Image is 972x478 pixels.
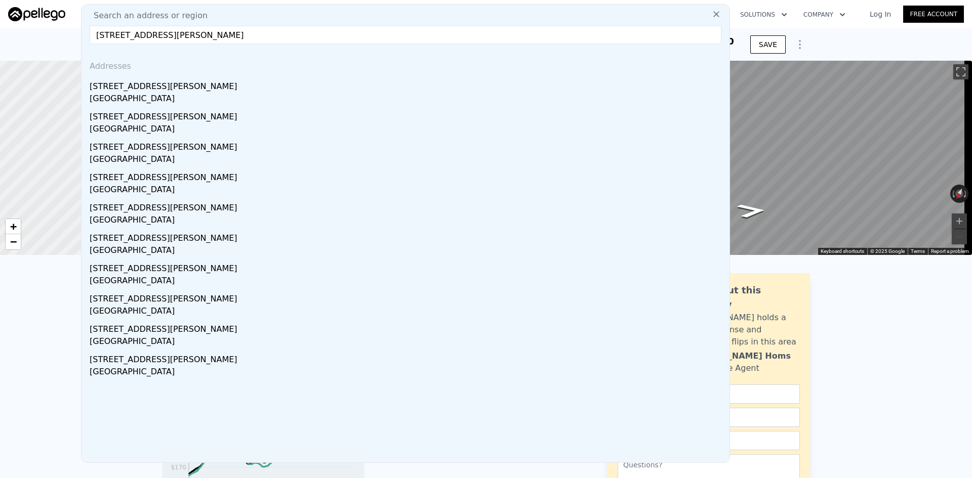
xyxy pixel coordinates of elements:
div: [GEOGRAPHIC_DATA] [90,335,725,350]
button: Zoom in [952,213,967,229]
div: [STREET_ADDRESS][PERSON_NAME] [90,198,725,214]
div: [GEOGRAPHIC_DATA] [90,184,725,198]
div: [GEOGRAPHIC_DATA] [90,123,725,137]
div: [GEOGRAPHIC_DATA] [90,275,725,289]
div: [STREET_ADDRESS][PERSON_NAME] [90,289,725,305]
button: Show Options [790,34,810,55]
div: [STREET_ADDRESS][PERSON_NAME] [90,107,725,123]
span: © 2025 Google [870,248,905,254]
div: [GEOGRAPHIC_DATA] [90,214,725,228]
button: Solutions [732,6,795,24]
div: [GEOGRAPHIC_DATA] [90,153,725,167]
tspan: $170 [171,464,186,471]
path: Go Southwest, Avenida Del Charro [725,200,779,222]
div: [PERSON_NAME] holds a broker license and personally flips in this area [687,312,800,348]
div: [STREET_ADDRESS][PERSON_NAME] [90,137,725,153]
a: Free Account [903,6,964,23]
button: SAVE [750,35,786,54]
a: Report a problem [931,248,969,254]
button: Rotate counterclockwise [950,185,956,203]
img: Pellego [8,7,65,21]
div: [GEOGRAPHIC_DATA] [90,305,725,319]
button: Keyboard shortcuts [821,248,864,255]
div: [STREET_ADDRESS][PERSON_NAME] [90,319,725,335]
div: Addresses [86,52,725,76]
div: [STREET_ADDRESS][PERSON_NAME] [90,350,725,366]
div: [GEOGRAPHIC_DATA] [90,366,725,380]
button: Reset the view [952,184,967,204]
a: Zoom in [6,219,21,234]
button: Rotate clockwise [963,185,969,203]
div: Ask about this property [687,283,800,312]
div: [STREET_ADDRESS][PERSON_NAME] [90,76,725,93]
input: Enter an address, city, region, neighborhood or zip code [90,26,721,44]
div: [STREET_ADDRESS][PERSON_NAME] [90,258,725,275]
span: + [10,220,17,233]
span: Search an address or region [86,10,208,22]
a: Log In [858,9,903,19]
button: Toggle fullscreen view [953,64,968,79]
button: Zoom out [952,229,967,244]
span: − [10,235,17,248]
div: [GEOGRAPHIC_DATA] [90,244,725,258]
div: [PERSON_NAME] Homs [687,350,791,362]
a: Terms (opens in new tab) [911,248,925,254]
div: [STREET_ADDRESS][PERSON_NAME] [90,228,725,244]
a: Zoom out [6,234,21,249]
div: [STREET_ADDRESS][PERSON_NAME] [90,167,725,184]
button: Company [795,6,854,24]
div: [GEOGRAPHIC_DATA] [90,93,725,107]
